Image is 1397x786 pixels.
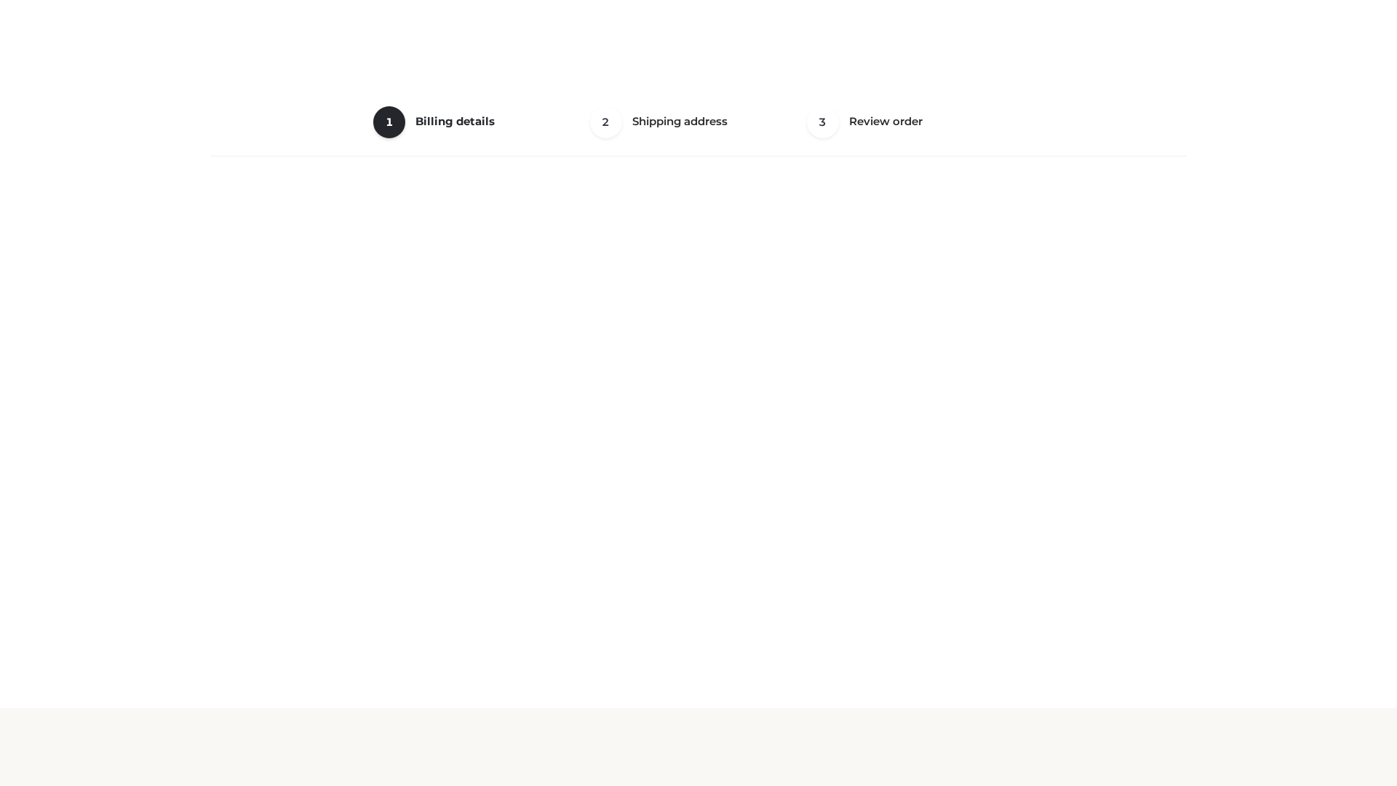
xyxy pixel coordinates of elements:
span: 3 [807,106,839,138]
span: Review order [849,114,923,128]
span: Billing details [415,114,495,128]
span: Shipping address [632,114,728,128]
span: 1 [373,106,405,138]
span: 2 [590,106,622,138]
